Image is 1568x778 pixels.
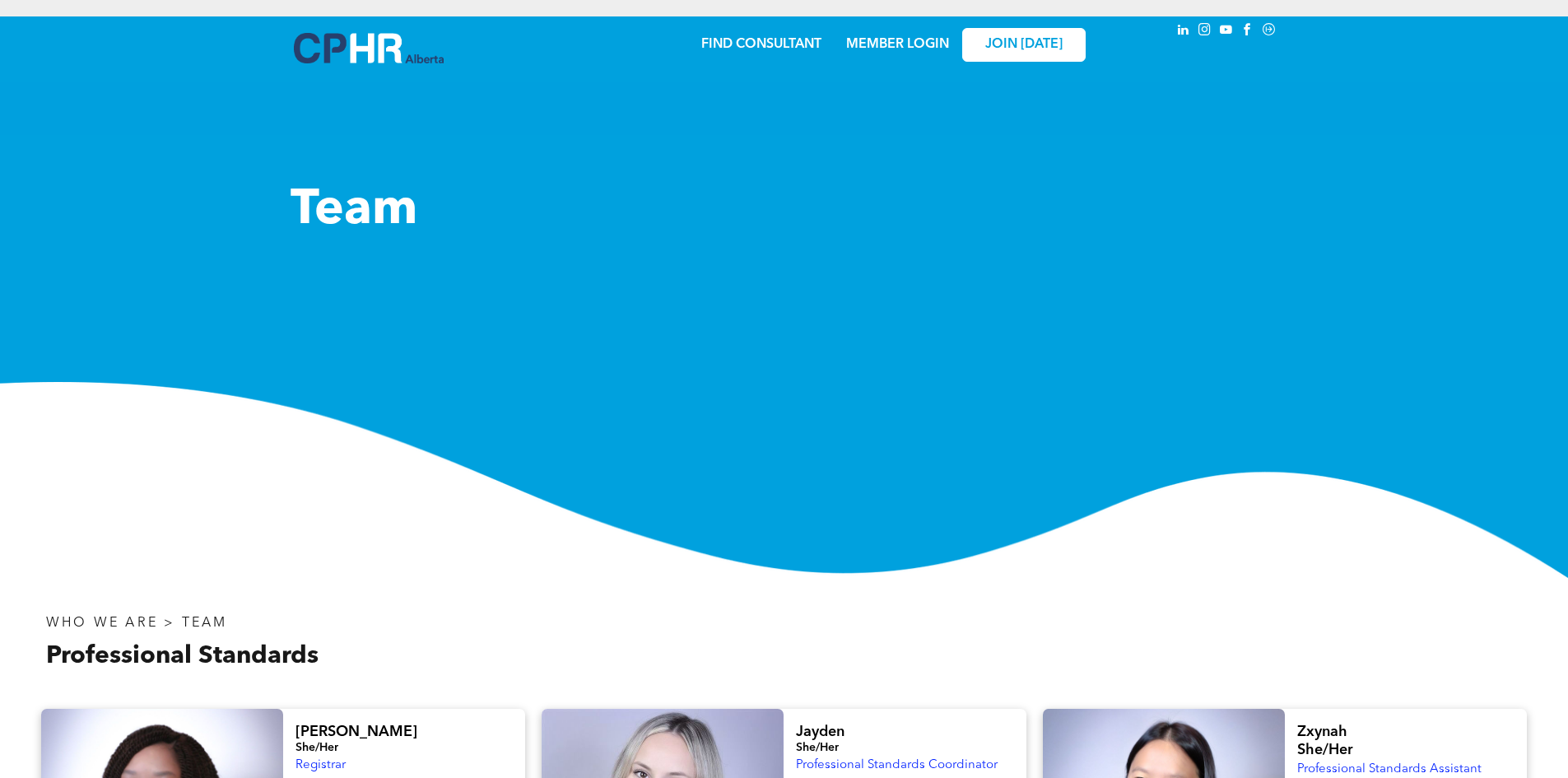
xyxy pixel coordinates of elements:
a: Social network [1260,21,1278,43]
img: A blue and white logo for cp alberta [294,33,444,63]
a: JOIN [DATE] [962,28,1086,62]
a: FIND CONSULTANT [701,38,821,51]
a: instagram [1196,21,1214,43]
span: [PERSON_NAME] [295,724,417,739]
span: She/Her [295,742,338,753]
span: Jayden [796,724,844,739]
a: youtube [1217,21,1235,43]
span: Zxynah She/Her [1297,724,1353,757]
span: Professional Standards Assistant [1297,763,1482,776]
span: Team [291,186,417,235]
a: linkedin [1175,21,1193,43]
span: Professional Standards [46,644,319,669]
a: MEMBER LOGIN [846,38,949,51]
span: WHO WE ARE > TEAM [46,617,227,630]
span: Registrar [295,759,346,771]
a: facebook [1239,21,1257,43]
span: She/Her [796,742,839,753]
span: JOIN [DATE] [985,37,1063,53]
span: Professional Standards Coordinator [796,759,998,771]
